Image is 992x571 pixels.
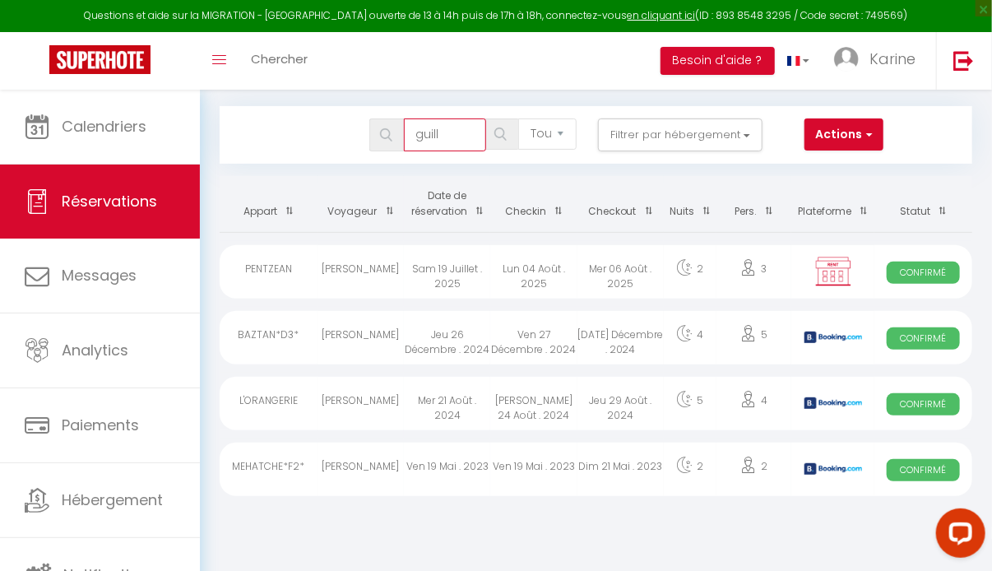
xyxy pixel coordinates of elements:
a: en cliquant ici [628,8,696,22]
th: Sort by checkout [577,176,664,232]
th: Sort by booking date [404,176,490,232]
span: Messages [62,265,137,285]
th: Sort by channel [791,176,874,232]
th: Sort by status [874,176,972,232]
a: ... Karine [822,32,936,90]
span: Karine [869,49,916,69]
span: Chercher [251,50,308,67]
th: Sort by guest [318,176,404,232]
img: Super Booking [49,45,151,74]
th: Sort by checkin [490,176,577,232]
span: Analytics [62,340,128,360]
span: Paiements [62,415,139,435]
img: logout [953,50,974,71]
th: Sort by nights [664,176,716,232]
th: Sort by rentals [220,176,318,232]
th: Sort by people [716,176,792,232]
iframe: LiveChat chat widget [923,502,992,571]
button: Filtrer par hébergement [598,118,763,151]
button: Besoin d'aide ? [661,47,775,75]
img: ... [834,47,859,72]
a: Chercher [239,32,320,90]
button: Actions [804,118,883,151]
span: Calendriers [62,116,146,137]
span: Hébergement [62,490,163,510]
input: Chercher [404,118,486,151]
span: Réservations [62,191,157,211]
